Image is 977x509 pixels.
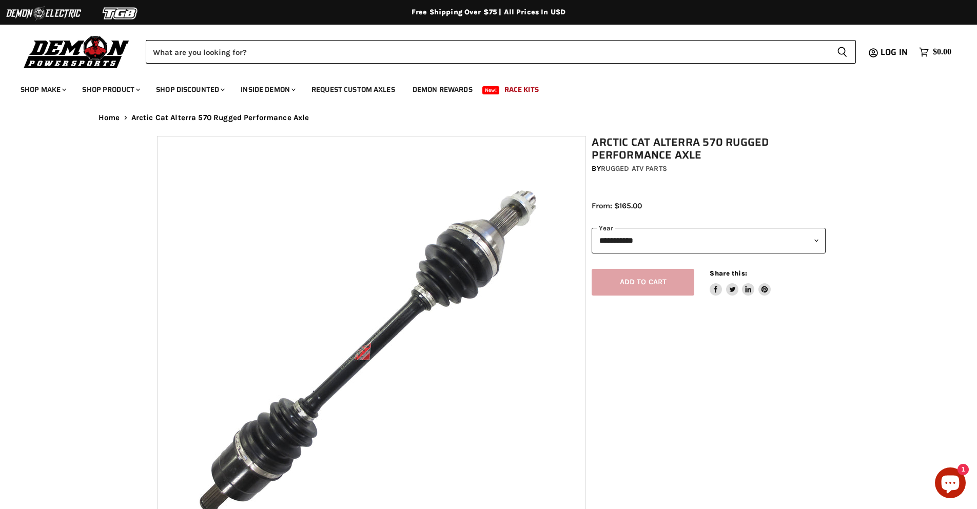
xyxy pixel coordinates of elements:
[13,75,949,100] ul: Main menu
[99,113,120,122] a: Home
[592,228,826,253] select: year
[829,40,856,64] button: Search
[146,40,856,64] form: Product
[13,79,72,100] a: Shop Make
[592,136,826,162] h1: Arctic Cat Alterra 570 Rugged Performance Axle
[233,79,302,100] a: Inside Demon
[82,4,159,23] img: TGB Logo 2
[78,113,899,122] nav: Breadcrumbs
[21,33,133,70] img: Demon Powersports
[876,48,914,57] a: Log in
[881,46,908,58] span: Log in
[78,8,899,17] div: Free Shipping Over $75 | All Prices In USD
[601,164,667,173] a: Rugged ATV Parts
[131,113,309,122] span: Arctic Cat Alterra 570 Rugged Performance Axle
[148,79,231,100] a: Shop Discounted
[405,79,480,100] a: Demon Rewards
[497,79,546,100] a: Race Kits
[482,86,500,94] span: New!
[932,467,969,501] inbox-online-store-chat: Shopify online store chat
[5,4,82,23] img: Demon Electric Logo 2
[592,201,642,210] span: From: $165.00
[304,79,403,100] a: Request Custom Axles
[74,79,146,100] a: Shop Product
[146,40,829,64] input: Search
[933,47,951,57] span: $0.00
[914,45,956,60] a: $0.00
[710,269,747,277] span: Share this:
[592,163,826,174] div: by
[710,269,771,296] aside: Share this:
